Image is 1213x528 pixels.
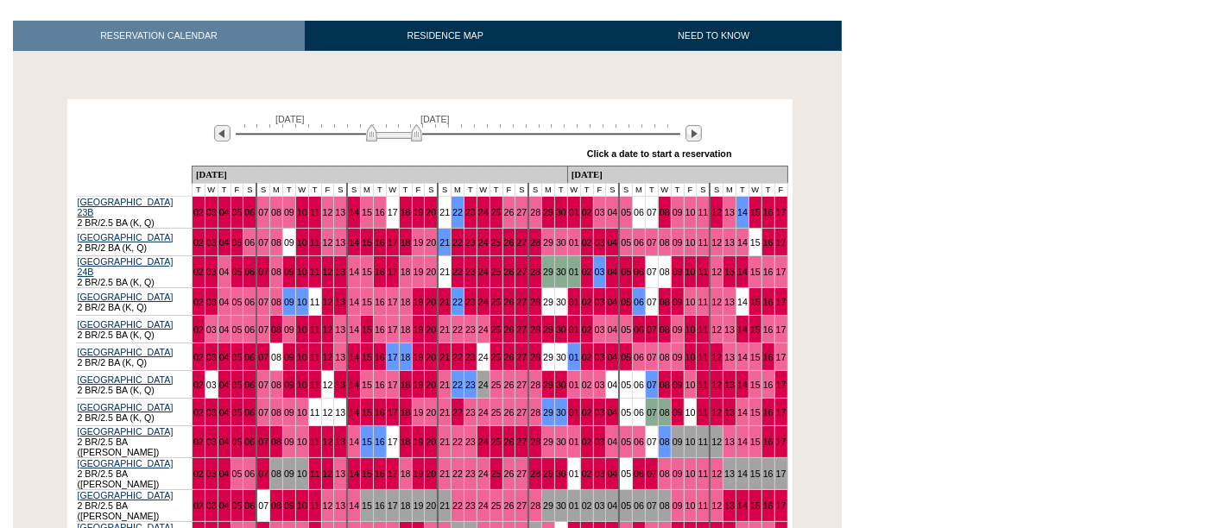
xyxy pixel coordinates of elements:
[206,207,217,217] a: 03
[335,237,345,248] a: 13
[724,237,735,248] a: 13
[465,237,476,248] a: 23
[271,380,281,390] a: 08
[219,324,230,335] a: 04
[232,297,243,307] a: 05
[335,324,345,335] a: 13
[362,352,372,362] a: 15
[401,324,411,335] a: 18
[426,267,436,277] a: 20
[335,380,345,390] a: 13
[297,297,307,307] a: 10
[776,237,787,248] a: 17
[582,237,592,248] a: 02
[698,207,708,217] a: 11
[621,207,631,217] a: 05
[310,237,320,248] a: 11
[491,324,502,335] a: 25
[763,352,774,362] a: 16
[310,352,320,362] a: 11
[621,237,631,248] a: 05
[78,319,174,330] a: [GEOGRAPHIC_DATA]
[388,237,398,248] a: 17
[673,297,683,307] a: 09
[219,237,230,248] a: 04
[323,267,333,277] a: 12
[244,380,255,390] a: 06
[362,237,372,248] a: 15
[310,297,320,307] a: 11
[556,267,566,277] a: 30
[585,21,842,51] a: NEED TO KNOW
[244,297,255,307] a: 06
[271,324,281,335] a: 08
[349,324,359,335] a: 14
[556,237,566,248] a: 30
[271,207,281,217] a: 08
[685,324,696,335] a: 10
[13,21,305,51] a: RESERVATION CALENDAR
[607,207,617,217] a: 04
[284,352,294,362] a: 09
[750,352,761,362] a: 15
[452,324,463,335] a: 22
[426,324,436,335] a: 20
[569,237,579,248] a: 01
[634,237,644,248] a: 06
[724,207,735,217] a: 13
[543,207,553,217] a: 29
[335,207,345,217] a: 13
[763,207,774,217] a: 16
[284,237,294,248] a: 09
[478,352,489,362] a: 24
[193,352,204,362] a: 02
[401,297,411,307] a: 18
[284,380,294,390] a: 09
[647,207,657,217] a: 07
[673,267,683,277] a: 09
[711,207,722,217] a: 12
[582,324,592,335] a: 02
[271,352,281,362] a: 08
[698,237,708,248] a: 11
[621,267,631,277] a: 05
[388,267,398,277] a: 17
[362,207,372,217] a: 15
[193,237,204,248] a: 02
[763,324,774,335] a: 16
[349,237,359,248] a: 14
[193,297,204,307] a: 02
[750,324,761,335] a: 15
[660,237,670,248] a: 08
[724,267,735,277] a: 13
[193,380,204,390] a: 02
[685,237,696,248] a: 10
[258,324,269,335] a: 07
[607,352,617,362] a: 04
[465,297,476,307] a: 23
[219,352,230,362] a: 04
[634,324,644,335] a: 06
[323,237,333,248] a: 12
[375,352,385,362] a: 16
[737,297,748,307] a: 14
[258,267,269,277] a: 07
[776,324,787,335] a: 17
[582,297,592,307] a: 02
[349,352,359,362] a: 14
[647,352,657,362] a: 07
[465,324,476,335] a: 23
[673,324,683,335] a: 09
[711,267,722,277] a: 12
[452,352,463,362] a: 22
[362,297,372,307] a: 15
[271,267,281,277] a: 08
[414,297,424,307] a: 19
[737,267,748,277] a: 14
[439,297,450,307] a: 21
[582,267,592,277] a: 02
[258,297,269,307] a: 07
[219,380,230,390] a: 04
[776,267,787,277] a: 17
[439,267,450,277] a: 21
